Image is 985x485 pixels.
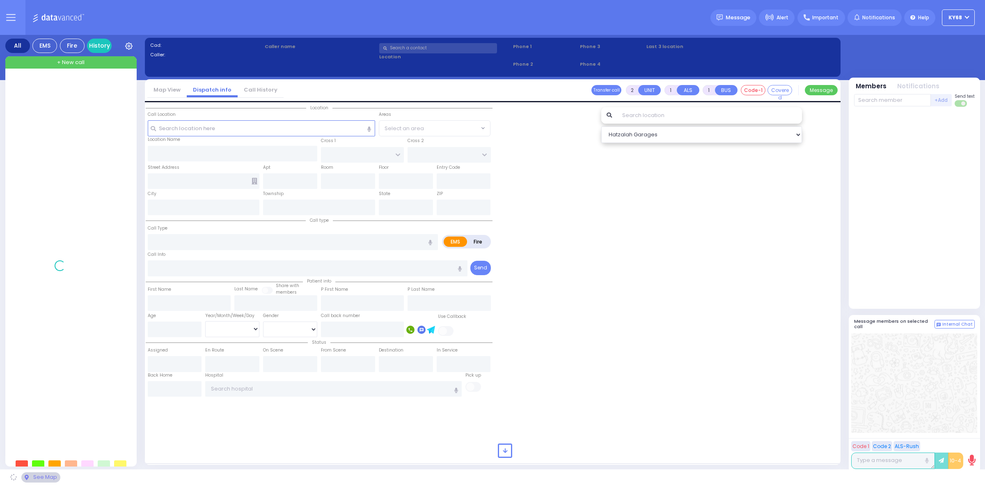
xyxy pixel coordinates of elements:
[321,347,346,354] label: From Scene
[205,381,462,397] input: Search hospital
[276,283,299,289] small: Share with
[470,261,491,275] button: Send
[408,286,435,293] label: P Last Name
[437,164,460,171] label: Entry Code
[150,42,262,49] label: Cad:
[21,472,60,483] div: See map
[148,120,375,136] input: Search location here
[893,441,920,451] button: ALS-Rush
[57,58,85,67] span: + New call
[147,86,187,94] a: Map View
[717,14,723,21] img: message.svg
[148,286,171,293] label: First Name
[646,43,740,50] label: Last 3 location
[856,82,886,91] button: Members
[617,107,802,124] input: Search location
[60,39,85,53] div: Fire
[5,39,30,53] div: All
[379,347,403,354] label: Destination
[955,99,968,108] label: Turn off text
[580,43,644,50] span: Phone 3
[148,111,176,118] label: Call Location
[205,313,259,319] div: Year/Month/Week/Day
[677,85,699,95] button: ALS
[32,12,87,23] img: Logo
[150,51,262,58] label: Caller:
[148,347,168,354] label: Assigned
[465,372,481,379] label: Pick up
[148,372,172,379] label: Back Home
[948,14,962,21] span: ky68
[854,319,935,329] h5: Message members on selected call
[379,191,390,197] label: State
[321,138,336,144] label: Cross 1
[276,289,297,295] span: members
[379,111,391,118] label: Areas
[234,286,258,292] label: Last Name
[872,441,892,451] button: Code 2
[148,136,180,143] label: Location Name
[263,191,284,197] label: Township
[805,85,838,95] button: Message
[148,313,156,319] label: Age
[942,9,975,26] button: ky68
[580,61,644,68] span: Phone 4
[308,339,330,345] span: Status
[87,39,112,53] a: History
[942,322,973,327] span: Internal Chat
[379,164,389,171] label: Floor
[812,14,838,21] span: Important
[148,251,165,258] label: Call Info
[777,14,788,21] span: Alert
[591,85,621,95] button: Transfer call
[851,441,870,451] button: Code 1
[263,313,279,319] label: Gender
[321,313,360,319] label: Call back number
[265,43,377,50] label: Caller name
[205,347,224,354] label: En Route
[408,138,424,144] label: Cross 2
[726,14,750,22] span: Message
[638,85,661,95] button: UNIT
[467,237,490,247] label: Fire
[148,164,179,171] label: Street Address
[321,286,348,293] label: P First Name
[379,43,497,53] input: Search a contact
[379,53,510,60] label: Location
[438,313,466,320] label: Use Callback
[935,320,975,329] button: Internal Chat
[263,164,270,171] label: Apt
[205,372,223,379] label: Hospital
[513,43,577,50] span: Phone 1
[263,347,283,354] label: On Scene
[513,61,577,68] span: Phone 2
[955,93,975,99] span: Send text
[741,85,765,95] button: Code-1
[32,39,57,53] div: EMS
[937,323,941,327] img: comment-alt.png
[148,225,167,232] label: Call Type
[854,94,931,106] input: Search member
[715,85,738,95] button: BUS
[306,105,332,111] span: Location
[897,82,939,91] button: Notifications
[252,178,257,184] span: Other building occupants
[187,86,238,94] a: Dispatch info
[918,14,929,21] span: Help
[862,14,895,21] span: Notifications
[444,237,467,247] label: EMS
[767,85,792,95] button: Covered
[321,164,333,171] label: Room
[385,124,424,133] span: Select an area
[238,86,284,94] a: Call History
[303,278,335,284] span: Patient info
[437,347,458,354] label: In Service
[437,191,443,197] label: ZIP
[306,217,333,223] span: Call type
[148,191,156,197] label: City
